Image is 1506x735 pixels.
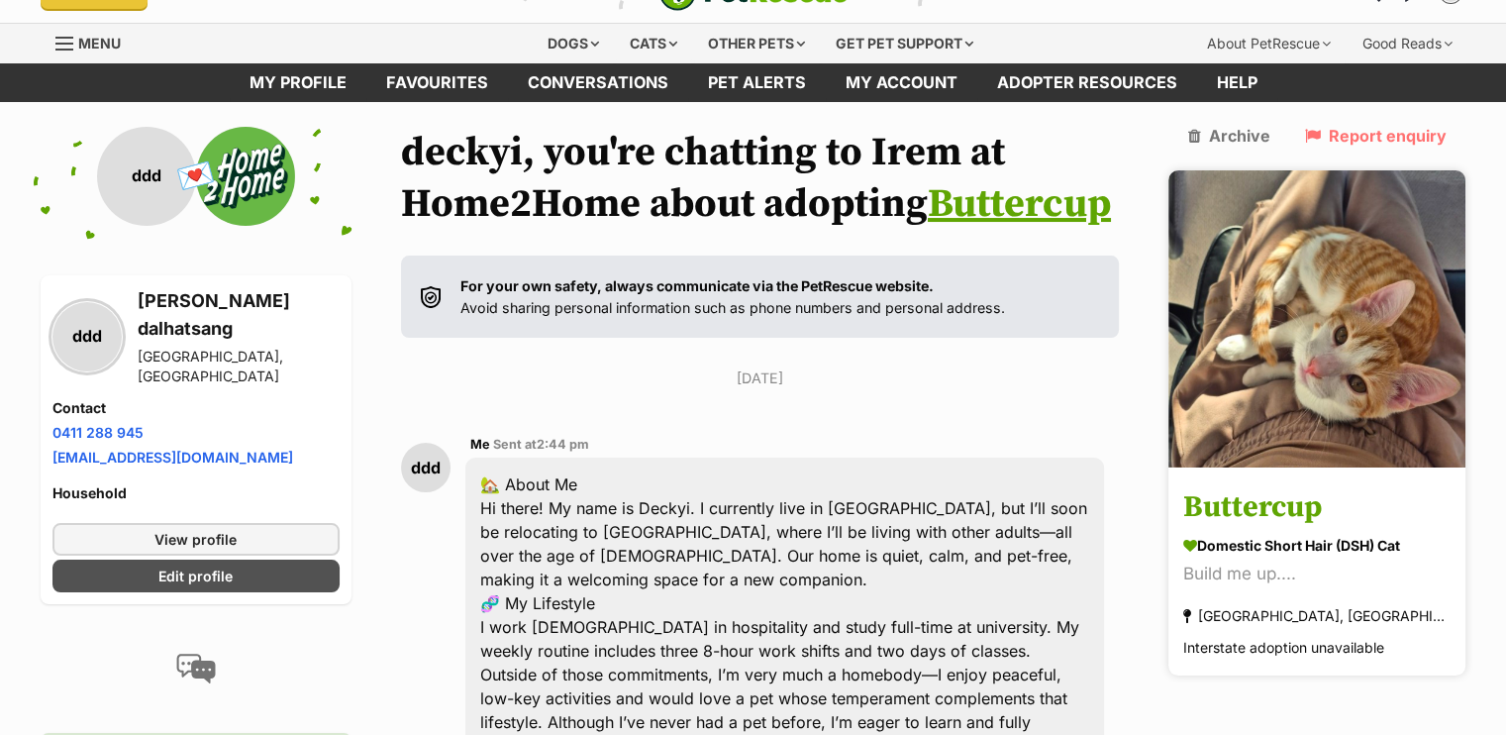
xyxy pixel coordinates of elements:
[826,63,977,102] a: My account
[1197,63,1277,102] a: Help
[1183,561,1451,587] div: Build me up....
[493,437,589,452] span: Sent at
[154,529,237,550] span: View profile
[52,483,340,503] h4: Household
[928,179,1111,229] a: Buttercup
[401,127,1120,230] h1: deckyi, you're chatting to Irem at Home2Home about adopting
[1193,24,1345,63] div: About PetRescue
[1183,639,1384,656] span: Interstate adoption unavailable
[616,24,691,63] div: Cats
[537,437,589,452] span: 2:44 pm
[1188,127,1270,145] a: Archive
[1183,535,1451,556] div: Domestic Short Hair (DSH) Cat
[97,127,196,226] div: ddd
[1305,127,1447,145] a: Report enquiry
[78,35,121,52] span: Menu
[196,127,295,226] img: Home2Home profile pic
[230,63,366,102] a: My profile
[52,424,144,441] a: 0411 288 945
[401,443,451,492] div: ddd
[1183,602,1451,629] div: [GEOGRAPHIC_DATA], [GEOGRAPHIC_DATA]
[460,277,934,294] strong: For your own safety, always communicate via the PetRescue website.
[52,449,293,466] a: [EMAIL_ADDRESS][DOMAIN_NAME]
[55,24,135,59] a: Menu
[173,155,218,197] span: 💌
[688,63,826,102] a: Pet alerts
[1168,170,1465,468] img: Buttercup
[508,63,688,102] a: conversations
[52,560,340,592] a: Edit profile
[52,523,340,556] a: View profile
[977,63,1197,102] a: Adopter resources
[470,437,490,452] span: Me
[694,24,819,63] div: Other pets
[176,654,216,683] img: conversation-icon-4a6f8262b818ee0b60e3300018af0b2d0b884aa5de6e9bcb8d3d4eeb1a70a7c4.svg
[822,24,987,63] div: Get pet support
[460,275,1005,318] p: Avoid sharing personal information such as phone numbers and personal address.
[158,566,233,586] span: Edit profile
[1349,24,1466,63] div: Good Reads
[52,398,340,418] h4: Contact
[366,63,508,102] a: Favourites
[138,347,340,386] div: [GEOGRAPHIC_DATA], [GEOGRAPHIC_DATA]
[401,367,1120,388] p: [DATE]
[534,24,613,63] div: Dogs
[1183,485,1451,530] h3: Buttercup
[138,287,340,343] h3: [PERSON_NAME] dalhatsang
[52,302,122,371] div: ddd
[1168,471,1465,676] a: Buttercup Domestic Short Hair (DSH) Cat Build me up.... [GEOGRAPHIC_DATA], [GEOGRAPHIC_DATA] Inte...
